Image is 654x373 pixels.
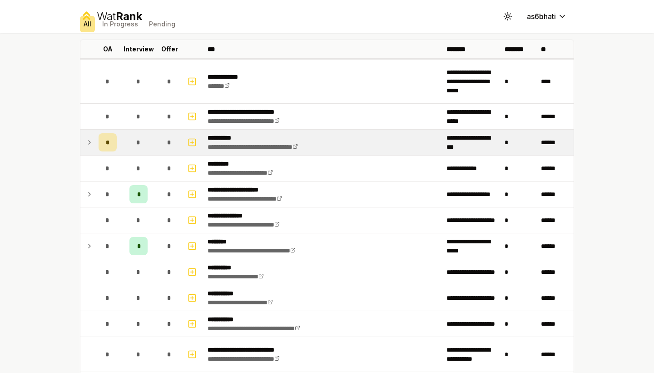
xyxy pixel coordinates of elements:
[103,45,113,54] p: OA
[116,10,142,23] span: Rank
[99,16,142,32] button: In Progress
[97,9,142,24] div: Wat
[80,9,142,24] a: WatRank
[161,45,178,54] p: Offer
[80,16,95,32] button: All
[124,45,154,54] p: Interview
[527,11,556,22] span: as6bhati
[520,8,574,25] button: as6bhati
[145,16,179,32] button: Pending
